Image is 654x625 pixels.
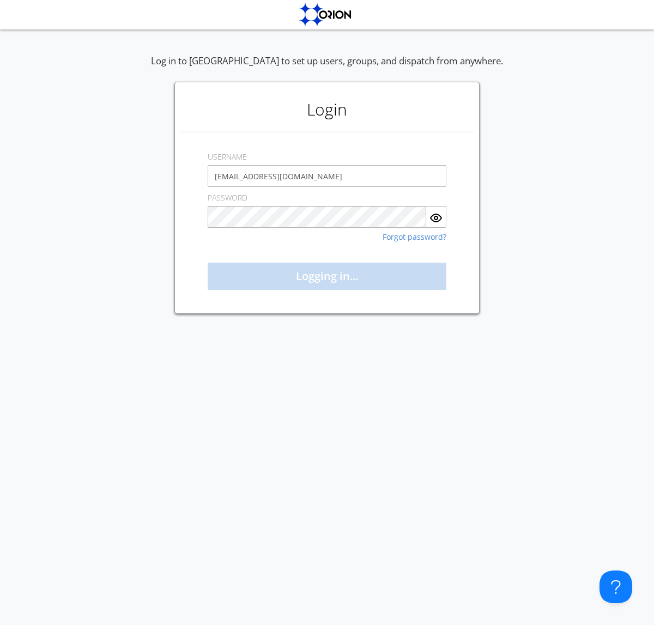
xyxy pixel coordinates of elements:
[429,211,443,224] img: eye.svg
[383,233,446,241] a: Forgot password?
[151,54,503,82] div: Log in to [GEOGRAPHIC_DATA] to set up users, groups, and dispatch from anywhere.
[426,206,446,228] button: Show Password
[208,263,446,290] button: Logging in...
[208,151,247,162] label: USERNAME
[180,88,474,131] h1: Login
[208,192,247,203] label: PASSWORD
[208,206,426,228] input: Password
[599,571,632,603] iframe: Toggle Customer Support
